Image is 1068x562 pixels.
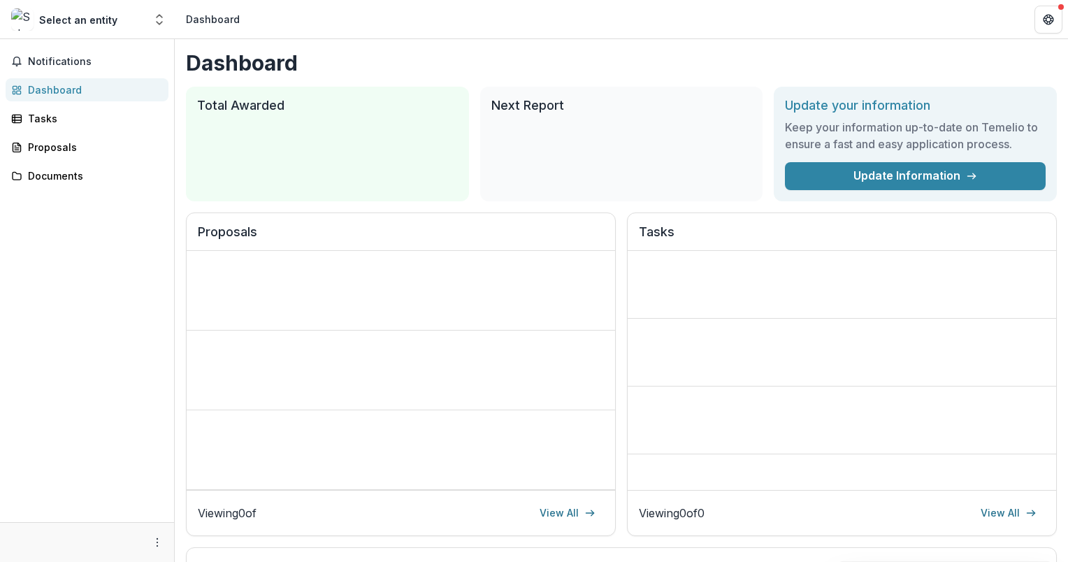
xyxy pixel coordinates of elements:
[198,224,604,251] h2: Proposals
[28,82,157,97] div: Dashboard
[180,9,245,29] nav: breadcrumb
[639,505,705,521] p: Viewing 0 of 0
[6,136,168,159] a: Proposals
[972,502,1045,524] a: View All
[531,502,604,524] a: View All
[198,505,257,521] p: Viewing 0 of
[6,164,168,187] a: Documents
[785,119,1046,152] h3: Keep your information up-to-date on Temelio to ensure a fast and easy application process.
[1034,6,1062,34] button: Get Help
[785,98,1046,113] h2: Update your information
[186,12,240,27] div: Dashboard
[149,534,166,551] button: More
[28,56,163,68] span: Notifications
[6,50,168,73] button: Notifications
[39,13,117,27] div: Select an entity
[186,50,1057,75] h1: Dashboard
[197,98,458,113] h2: Total Awarded
[28,140,157,154] div: Proposals
[6,107,168,130] a: Tasks
[491,98,752,113] h2: Next Report
[6,78,168,101] a: Dashboard
[11,8,34,31] img: Select an entity
[785,162,1046,190] a: Update Information
[28,111,157,126] div: Tasks
[639,224,1045,251] h2: Tasks
[28,168,157,183] div: Documents
[150,6,169,34] button: Open entity switcher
